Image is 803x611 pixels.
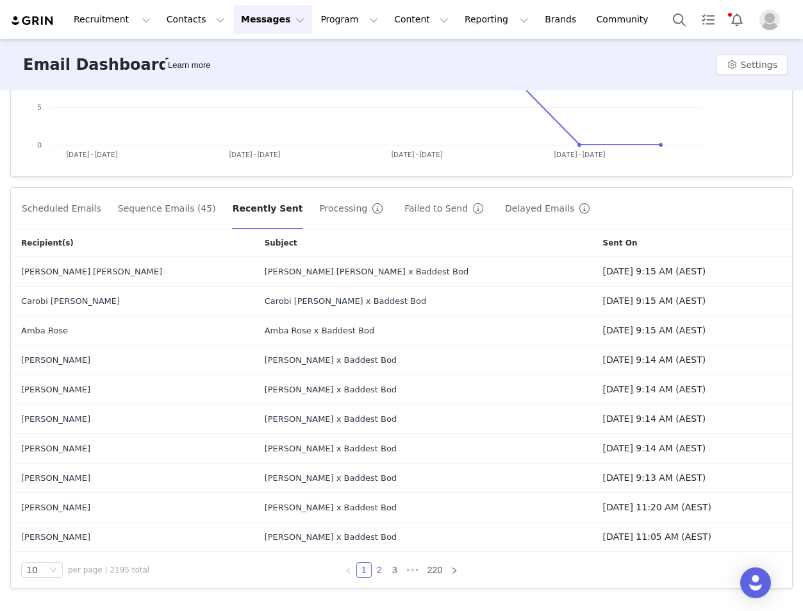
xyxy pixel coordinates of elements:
span: ••• [402,562,423,578]
text: [DATE]-[DATE] [391,150,443,159]
div: OLIVIA MEGAN MITCHELL [21,265,244,278]
div: Annabelle Ronnfeldt x Baddest Bod [265,501,521,514]
div: Sophia Vantuno x Baddest Bod [265,472,521,485]
span: [DATE] 11:05 AM (AEST) [603,531,711,542]
div: Ella Vivian x Baddest Bod [265,531,521,544]
div: Leah Leclerc [21,442,244,455]
div: maggie xawbrey [21,413,244,426]
div: Annabelle Ronnfeldt [21,501,244,514]
div: OLIVIA MEGAN MITCHELL x Baddest Bod [265,265,521,278]
a: 3 [388,563,402,577]
span: [DATE] 9:15 AM (AEST) [603,266,706,276]
span: [DATE] 9:15 AM (AEST) [603,325,706,335]
div: Maggie Xawbrey x Baddest Bod [265,413,521,426]
span: [DATE] 9:14 AM (AEST) [603,443,706,453]
button: Failed to Send [404,198,489,219]
a: Brands [537,5,588,34]
span: [DATE] 9:14 AM (AEST) [603,355,706,365]
li: Next 3 Pages [402,562,423,578]
li: Previous Page [341,562,356,578]
img: grin logo [10,15,55,27]
span: [DATE] 9:13 AM (AEST) [603,473,706,483]
text: 0 [37,140,42,149]
li: 3 [387,562,402,578]
span: per page | 2195 total [68,564,149,576]
div: Sophia Vantuno [21,472,244,485]
button: Program [313,5,386,34]
button: Search [665,5,693,34]
div: Maddison Lieberwirth x Baddest Bod [265,383,521,396]
div: Ella Vivian [21,531,244,544]
button: Reporting [457,5,536,34]
div: Open Intercom Messenger [740,567,771,598]
span: [DATE] 9:14 AM (AEST) [603,414,706,424]
button: Contacts [159,5,233,34]
span: [DATE] 9:14 AM (AEST) [603,384,706,394]
button: Processing [319,198,388,219]
div: Victoria Knight x Baddest Bod [265,354,521,367]
div: Maddison Lieberwirth [21,383,244,396]
button: Scheduled Emails [21,198,102,219]
i: icon: right [451,567,458,574]
i: icon: left [345,567,352,574]
li: 2 [372,562,387,578]
h3: Email Dashboard [23,53,170,76]
div: Tooltip anchor [165,59,213,72]
a: 220 [424,563,446,577]
button: Messages [233,5,312,34]
div: 10 [26,563,38,577]
span: [DATE] 11:20 AM (AEST) [603,502,711,512]
div: Carobi Parada x Baddest Bod [265,295,521,308]
text: [DATE]-[DATE] [229,150,281,159]
img: placeholder-profile.jpg [759,10,780,30]
a: 2 [372,563,386,577]
li: 1 [356,562,372,578]
button: Notifications [723,5,751,34]
text: [DATE]-[DATE] [554,150,606,159]
button: Recruitment [66,5,158,34]
button: Settings [716,54,788,75]
span: Sent On [603,237,638,249]
li: 220 [423,562,447,578]
div: Amba Rose [21,324,244,337]
span: [DATE] 9:15 AM (AEST) [603,296,706,306]
span: Subject [265,237,297,249]
div: Victoria Knight [21,354,244,367]
text: [DATE]-[DATE] [66,150,118,159]
button: Sequence Emails (45) [117,198,217,219]
a: 1 [357,563,371,577]
a: Tasks [694,5,722,34]
text: 5 [37,103,42,112]
div: Leah Leclerc x Baddest Bod [265,442,521,455]
div: Carobi Parada [21,295,244,308]
button: Delayed Emails [504,198,595,219]
a: Community [589,5,662,34]
div: Amba Rose x Baddest Bod [265,324,521,337]
i: icon: down [49,566,57,575]
button: Content [386,5,456,34]
button: Profile [752,10,793,30]
span: Recipient(s) [21,237,74,249]
li: Next Page [447,562,462,578]
button: Recently Sent [232,198,304,219]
